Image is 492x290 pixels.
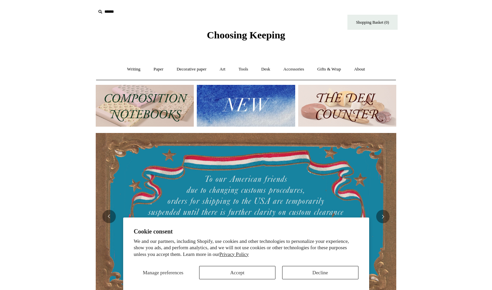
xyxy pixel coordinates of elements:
button: Decline [282,266,358,279]
a: Decorative paper [171,60,213,78]
a: Tools [233,60,254,78]
a: Shopping Basket (0) [347,15,398,30]
button: Previous [102,210,116,223]
a: Paper [148,60,170,78]
img: The Deli Counter [298,85,396,127]
a: Desk [255,60,276,78]
button: Accept [199,266,275,279]
a: Accessories [277,60,310,78]
span: Choosing Keeping [207,29,285,40]
h2: Cookie consent [134,228,358,235]
a: Privacy Policy [219,252,249,257]
img: 202302 Composition ledgers.jpg__PID:69722ee6-fa44-49dd-a067-31375e5d54ec [96,85,194,127]
a: Art [214,60,231,78]
a: About [348,60,371,78]
a: Choosing Keeping [207,35,285,39]
a: Gifts & Wrap [311,60,347,78]
p: We and our partners, including Shopify, use cookies and other technologies to personalize your ex... [134,238,358,258]
span: Manage preferences [143,270,183,275]
button: Next [376,210,390,223]
a: Writing [121,60,147,78]
button: Manage preferences [134,266,192,279]
img: New.jpg__PID:f73bdf93-380a-4a35-bcfe-7823039498e1 [197,85,295,127]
